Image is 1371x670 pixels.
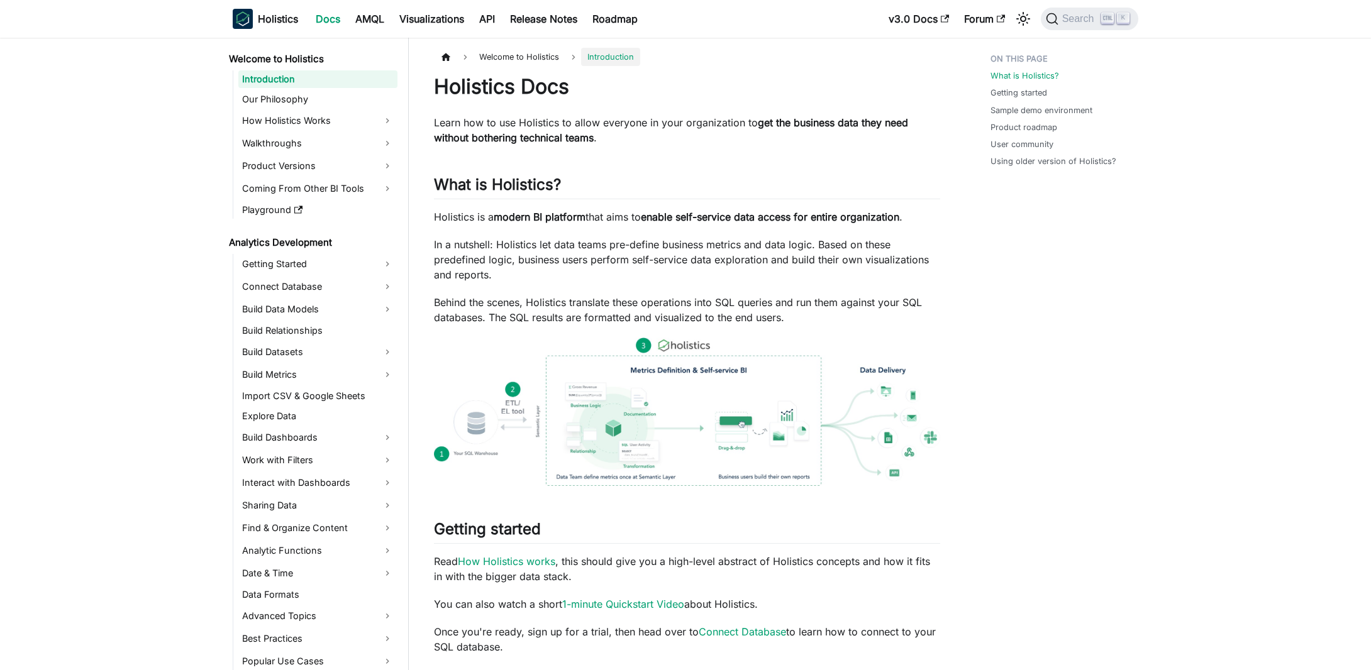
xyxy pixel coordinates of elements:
[434,520,940,544] h2: Getting started
[238,342,397,362] a: Build Datasets
[258,11,298,26] b: Holistics
[308,9,348,29] a: Docs
[991,104,1092,116] a: Sample demo environment
[494,211,586,223] strong: modern BI platform
[225,234,397,251] a: Analytics Development
[238,111,397,131] a: How Holistics Works
[238,629,397,649] a: Best Practices
[434,175,940,199] h2: What is Holistics?
[238,473,397,493] a: Interact with Dashboards
[473,48,565,66] span: Welcome to Holistics
[502,9,585,29] a: Release Notes
[238,427,397,448] a: Build Dashboards
[1058,13,1102,25] span: Search
[238,495,397,515] a: Sharing Data
[348,9,392,29] a: AMQL
[581,48,640,66] span: Introduction
[233,9,253,29] img: Holistics
[238,450,397,470] a: Work with Filters
[434,596,940,612] p: You can also watch a short about Holistics.
[1041,8,1138,30] button: Search (Ctrl+K)
[238,541,397,561] a: Analytic Functions
[991,155,1116,167] a: Using older version of Holistics?
[434,115,940,145] p: Learn how to use Holistics to allow everyone in your organization to .
[434,295,940,325] p: Behind the scenes, Holistics translate these operations into SQL queries and run them against you...
[238,201,397,219] a: Playground
[881,9,957,29] a: v3.0 Docs
[434,48,458,66] a: Home page
[238,387,397,405] a: Import CSV & Google Sheets
[434,48,940,66] nav: Breadcrumbs
[434,554,940,584] p: Read , this should give you a high-level abstract of Holistics concepts and how it fits in with t...
[1117,13,1130,24] kbd: K
[225,50,397,68] a: Welcome to Holistics
[562,598,684,610] a: 1-minute Quickstart Video
[434,74,940,99] h1: Holistics Docs
[392,9,472,29] a: Visualizations
[1013,9,1033,29] button: Switch between dark and light mode (currently light mode)
[238,518,397,538] a: Find & Organize Content
[434,624,940,654] p: Once you're ready, sign up for a trial, then head over to to learn how to connect to your SQL dat...
[238,277,397,297] a: Connect Database
[238,365,397,385] a: Build Metrics
[238,70,397,88] a: Introduction
[585,9,645,29] a: Roadmap
[238,156,397,176] a: Product Versions
[238,254,397,274] a: Getting Started
[238,322,397,339] a: Build Relationships
[220,38,409,670] nav: Docs sidebar
[233,9,298,29] a: HolisticsHolistics
[238,91,397,108] a: Our Philosophy
[238,133,397,153] a: Walkthroughs
[991,121,1057,133] a: Product roadmap
[238,606,397,626] a: Advanced Topics
[991,87,1047,99] a: Getting started
[434,237,940,282] p: In a nutshell: Holistics let data teams pre-define business metrics and data logic. Based on thes...
[238,178,397,199] a: Coming From Other BI Tools
[434,209,940,224] p: Holistics is a that aims to .
[238,586,397,603] a: Data Formats
[991,138,1053,150] a: User community
[238,563,397,583] a: Date & Time
[957,9,1013,29] a: Forum
[472,9,502,29] a: API
[641,211,899,223] strong: enable self-service data access for entire organization
[434,338,940,486] img: How Holistics fits in your Data Stack
[699,625,786,638] a: Connect Database
[238,407,397,425] a: Explore Data
[991,70,1059,82] a: What is Holistics?
[458,555,555,568] a: How Holistics works
[238,299,397,319] a: Build Data Models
